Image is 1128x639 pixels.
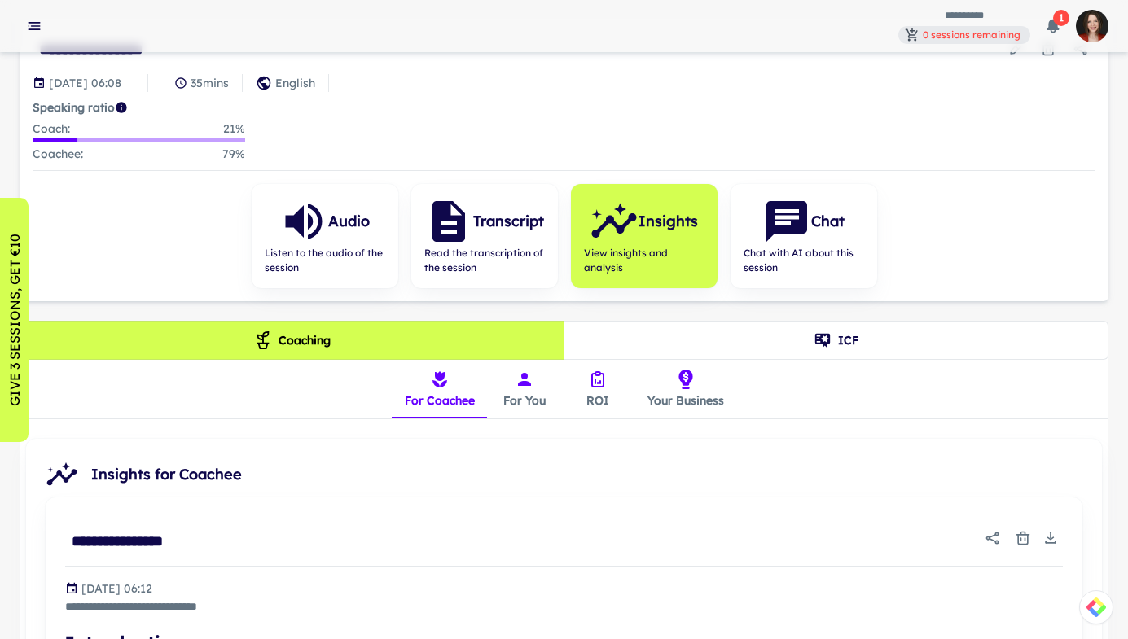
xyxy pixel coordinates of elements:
button: TranscriptRead the transcription of the session [411,184,558,288]
p: GIVE 3 SESSIONS, GET €10 [5,234,24,406]
button: For Coachee [392,360,488,418]
span: Insights for Coachee [91,463,1089,486]
span: Read the transcription of the session [424,246,545,275]
p: Generated at [81,580,152,597]
button: 1 [1037,10,1069,42]
button: Share report [978,523,1007,553]
a: You have no sessions remaining. Please subscribe to get more. [898,24,1030,45]
svg: Coach/coachee ideal ratio of speaking is roughly 20:80. Mentor/mentee ideal ratio of speaking is ... [115,101,128,114]
button: Coaching [20,321,564,360]
p: 35 mins [191,74,229,92]
button: Your Business [634,360,737,418]
p: Coachee : [33,145,83,164]
h6: Transcript [473,210,544,233]
button: ChatChat with AI about this session [731,184,877,288]
h6: Audio [328,210,370,233]
p: Session date [49,74,121,92]
button: For You [488,360,561,418]
strong: Speaking ratio [33,100,115,115]
button: Download [1038,526,1063,550]
span: 0 sessions remaining [916,28,1027,42]
div: theme selection [20,321,1108,360]
div: insights tabs [392,360,737,418]
button: ICF [564,321,1108,360]
button: InsightsView insights and analysis [571,184,718,288]
p: Coach : [33,120,70,138]
span: You have no sessions remaining. Please subscribe to get more. [898,26,1030,42]
span: View insights and analysis [584,246,704,275]
span: Chat with AI about this session [744,246,864,275]
img: photoURL [1076,10,1108,42]
button: AudioListen to the audio of the session [252,184,398,288]
p: 79 % [222,145,245,164]
span: Listen to the audio of the session [265,246,385,275]
button: Delete [1011,526,1035,550]
span: 1 [1053,10,1069,26]
h6: Insights [639,210,698,233]
button: ROI [561,360,634,418]
p: English [275,74,315,92]
h6: Chat [811,210,845,233]
p: 21 % [223,120,245,138]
